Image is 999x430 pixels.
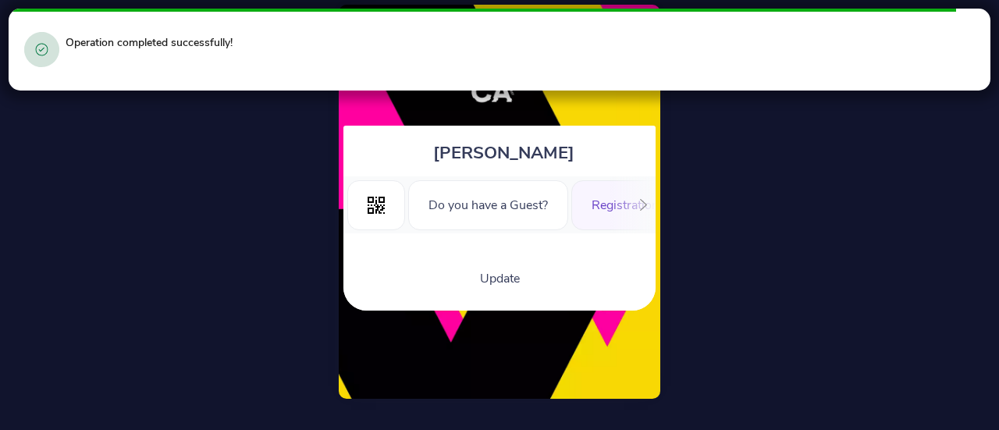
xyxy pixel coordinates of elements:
[571,180,712,230] div: Registration Form
[433,141,574,165] span: [PERSON_NAME]
[408,195,568,212] a: Do you have a Guest?
[66,35,233,50] span: Operation completed successfully!
[408,180,568,230] div: Do you have a Guest?
[351,270,648,287] center: Update
[571,195,712,212] a: Registration Form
